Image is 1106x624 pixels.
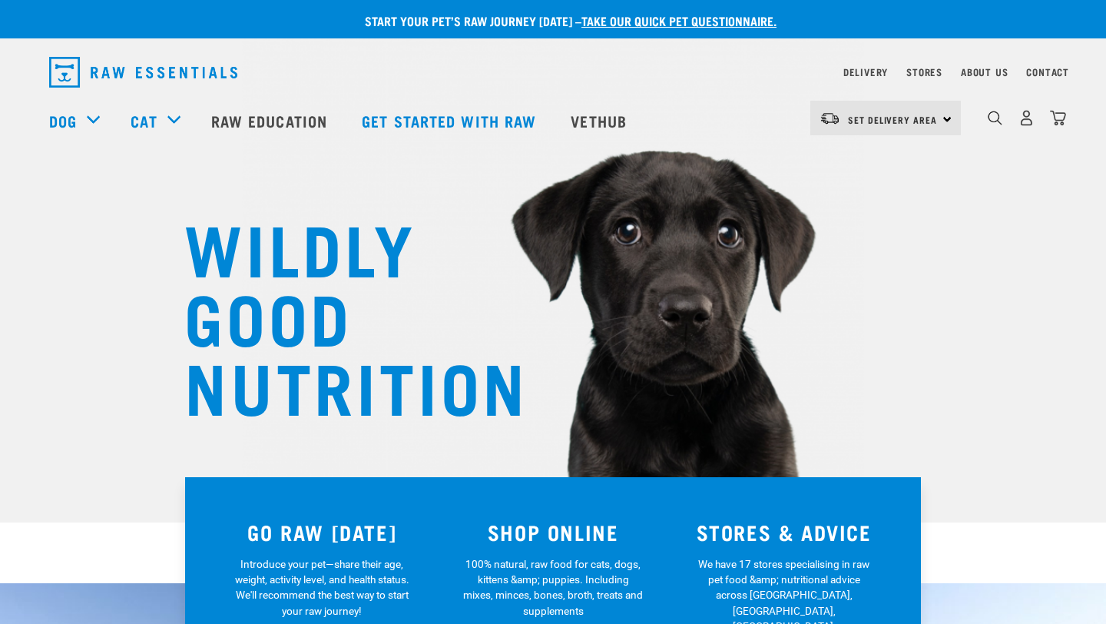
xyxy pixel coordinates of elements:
[843,69,888,75] a: Delivery
[555,90,646,151] a: Vethub
[1050,110,1066,126] img: home-icon@2x.png
[848,117,937,122] span: Set Delivery Area
[1026,69,1069,75] a: Contact
[346,90,555,151] a: Get started with Raw
[1018,110,1035,126] img: user.png
[131,109,157,132] a: Cat
[232,556,412,619] p: Introduce your pet—share their age, weight, activity level, and health status. We'll recommend th...
[49,57,237,88] img: Raw Essentials Logo
[196,90,346,151] a: Raw Education
[820,111,840,125] img: van-moving.png
[184,211,492,419] h1: WILDLY GOOD NUTRITION
[463,556,644,619] p: 100% natural, raw food for cats, dogs, kittens &amp; puppies. Including mixes, minces, bones, bro...
[677,520,890,544] h3: STORES & ADVICE
[216,520,429,544] h3: GO RAW [DATE]
[37,51,1069,94] nav: dropdown navigation
[447,520,660,544] h3: SHOP ONLINE
[961,69,1008,75] a: About Us
[988,111,1002,125] img: home-icon-1@2x.png
[906,69,942,75] a: Stores
[581,17,777,24] a: take our quick pet questionnaire.
[49,109,77,132] a: Dog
